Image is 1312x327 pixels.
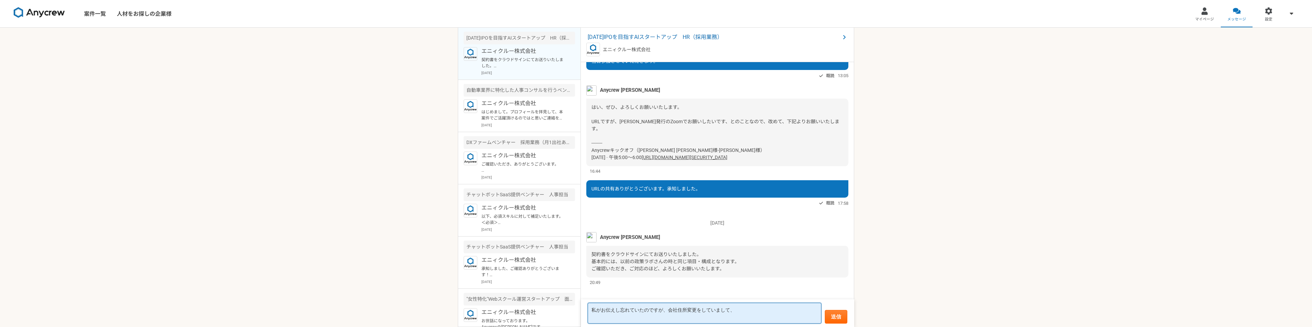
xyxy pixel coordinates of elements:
p: エニィクルー株式会社 [481,47,566,55]
img: MHYT8150_2.jpg [586,232,597,242]
a: [URL][DOMAIN_NAME][SECURITY_DATA] [642,155,727,160]
span: URLの共有ありがとうございます。承知しました。 [591,186,700,191]
span: [DATE]IPOを目指すAIスタートアップ HR（採用業務） [588,33,840,41]
img: logo_text_blue_01.png [464,99,477,113]
span: 設定 [1265,17,1272,22]
span: マイページ [1195,17,1214,22]
span: はい、ぜひ、よろしくお願いいたします。 URLですが、[PERSON_NAME]発行のZoomでお願いしたいです、とのことなので、改めて、下記よりお願いいたします。 -------- Anycr... [591,104,839,160]
textarea: 私がお伝えし忘れていたのですが、会社住所変更をしていまして、 [588,303,821,324]
img: logo_text_blue_01.png [464,256,477,270]
span: 契約書をクラウドサインにてお送りいたしました。 基本的には、以前の政策ラボさんの時と同じ項目・構成となります。 ご確認いただき、ご対応のほど、よろしくお願いいたします。 [591,252,739,271]
img: logo_text_blue_01.png [464,204,477,217]
div: 自動車業界に特化した人事コンサルを行うベンチャー企業での採用担当を募集 [464,84,575,97]
p: 契約書をクラウドサインにてお送りいたしました。 基本的には、以前の政策ラボさんの時と同じ項目・構成となります。 ご確認いただき、ご対応のほど、よろしくお願いいたします。 [481,57,566,69]
p: エニィクルー株式会社 [481,204,566,212]
div: チャットボットSaaS提供ベンチャー 人事担当 [464,241,575,253]
p: 以下、必須スキルに対して補足いたします。 ＜必須＞ ・エージェントコントロールのご経験 →昨年、採用支援を始めてから現在に至るまで経験がございます。また、それまでの5年間、エージェント側として勤... [481,213,566,226]
p: [DATE] [481,70,575,75]
span: Anycrew [PERSON_NAME] [600,233,660,241]
div: DXファームベンチャー 採用業務（月1出社あり） [464,136,575,149]
span: メッセージ [1227,17,1246,22]
span: 20:49 [590,279,600,286]
img: MHYT8150_2.jpg [586,85,597,96]
span: 一緒に働かれていた期間があったのですね！ 一番力を入れてやりますので、早期の採用成功に向けて尽力させていただきます。 キックオフのご調整もありがとうございます。 当日参加させていただきます。 [591,30,768,64]
img: logo_text_blue_01.png [464,47,477,61]
p: エニィクルー株式会社 [481,152,566,160]
div: "女性特化"Webスクール運営スタートアップ 面接業務 [464,293,575,305]
p: エニィクルー株式会社 [481,308,566,316]
div: チャットボットSaaS提供ベンチャー 人事担当 [464,188,575,201]
p: 承知しました、ご確認ありがとうございます！ ぜひ、また別件でご相談できればと思いますので、引き続き、宜しくお願いいたします。 [481,266,566,278]
span: Anycrew [PERSON_NAME] [600,86,660,94]
img: logo_text_blue_01.png [464,308,477,322]
span: 既読 [826,199,834,207]
span: 既読 [826,72,834,80]
p: エニィクルー株式会社 [603,46,651,53]
img: 8DqYSo04kwAAAAASUVORK5CYII= [14,7,65,18]
span: 13:05 [838,72,848,79]
p: [DATE] [481,227,575,232]
button: 送信 [825,310,847,324]
p: ご確認いただき、ありがとうございます。 それでは、また内容を詰めまして、ご連絡いたします。 引き続き、よろしくお願いいたします。 [481,161,566,173]
img: logo_text_blue_01.png [586,43,600,56]
p: [DATE] [481,279,575,284]
img: logo_text_blue_01.png [464,152,477,165]
span: 17:58 [838,200,848,207]
p: [DATE] [481,123,575,128]
div: [DATE]IPOを目指すAIスタートアップ HR（採用業務） [464,32,575,44]
p: エニィクルー株式会社 [481,256,566,264]
p: はじめまして。プロフィールを拝見して、本案件でご活躍頂けるのではと思いご連絡を差し上げました。 案件ページの内容をご確認頂き、もし条件など合致されるようでしたら是非詳細をご案内できればと思います... [481,109,566,121]
p: [DATE] [481,175,575,180]
p: エニィクルー株式会社 [481,99,566,108]
p: [DATE] [586,219,848,227]
span: 16:44 [590,168,600,174]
